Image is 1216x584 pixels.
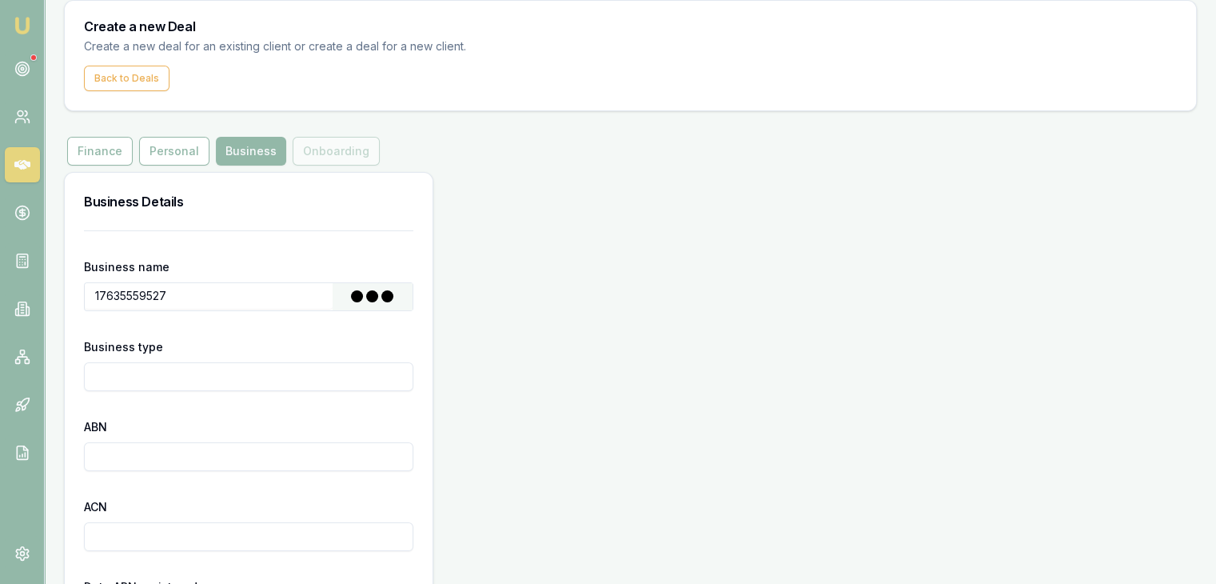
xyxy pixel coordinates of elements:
[84,340,163,354] label: Business type
[85,283,333,309] input: Enter business name
[84,38,493,56] p: Create a new deal for an existing client or create a deal for a new client.
[84,420,107,434] label: ABN
[84,66,169,91] button: Back to Deals
[84,20,1177,33] h3: Create a new Deal
[139,137,209,166] button: Personal
[84,192,413,211] h3: Business Details
[13,16,32,35] img: emu-icon-u.png
[67,137,133,166] button: Finance
[84,260,169,274] label: Business name
[84,500,107,514] label: ACN
[216,137,286,166] button: Business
